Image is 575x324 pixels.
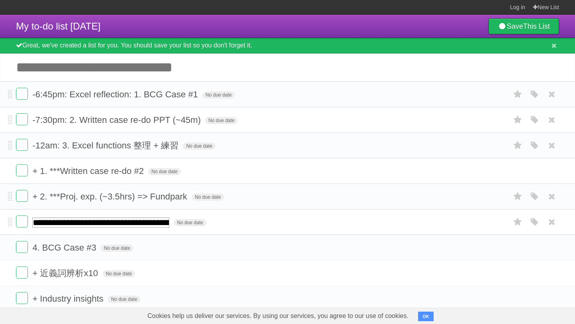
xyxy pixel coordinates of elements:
[523,22,550,30] b: This List
[101,245,133,252] span: No due date
[32,115,203,125] span: -7:30pm: 2. Written case re-do PPT (~45m)
[16,139,28,151] label: Done
[16,241,28,253] label: Done
[16,164,28,176] label: Done
[16,113,28,125] label: Done
[202,91,235,99] span: No due date
[174,219,206,226] span: No due date
[16,215,28,227] label: Done
[510,88,525,101] label: Star task
[16,88,28,100] label: Done
[488,18,559,34] a: SaveThis List
[16,267,28,279] label: Done
[510,139,525,152] label: Star task
[192,194,224,201] span: No due date
[205,117,238,124] span: No due date
[148,168,180,175] span: No due date
[32,140,180,150] span: -12am: 3. Excel functions 整理 + 練習
[510,190,525,203] label: Star task
[32,192,189,202] span: + 2. ***Proj. exp. (~3.5hrs) => Fundpark
[16,190,28,202] label: Done
[103,270,135,277] span: No due date
[16,21,101,32] span: My to-do list [DATE]
[32,243,98,253] span: 4. BCG Case #3
[510,113,525,126] label: Star task
[108,296,140,303] span: No due date
[16,292,28,304] label: Done
[32,89,200,99] span: -6:45pm: Excel reflection: 1. BCG Case #1
[418,312,434,321] button: OK
[32,268,100,278] span: + 近義詞辨析x10
[510,215,525,229] label: Star task
[32,166,146,176] span: + 1. ***Written case re-do #2
[139,308,416,324] span: Cookies help us deliver our services. By using our services, you agree to our use of cookies.
[32,294,105,304] span: + Industry insights
[183,142,215,150] span: No due date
